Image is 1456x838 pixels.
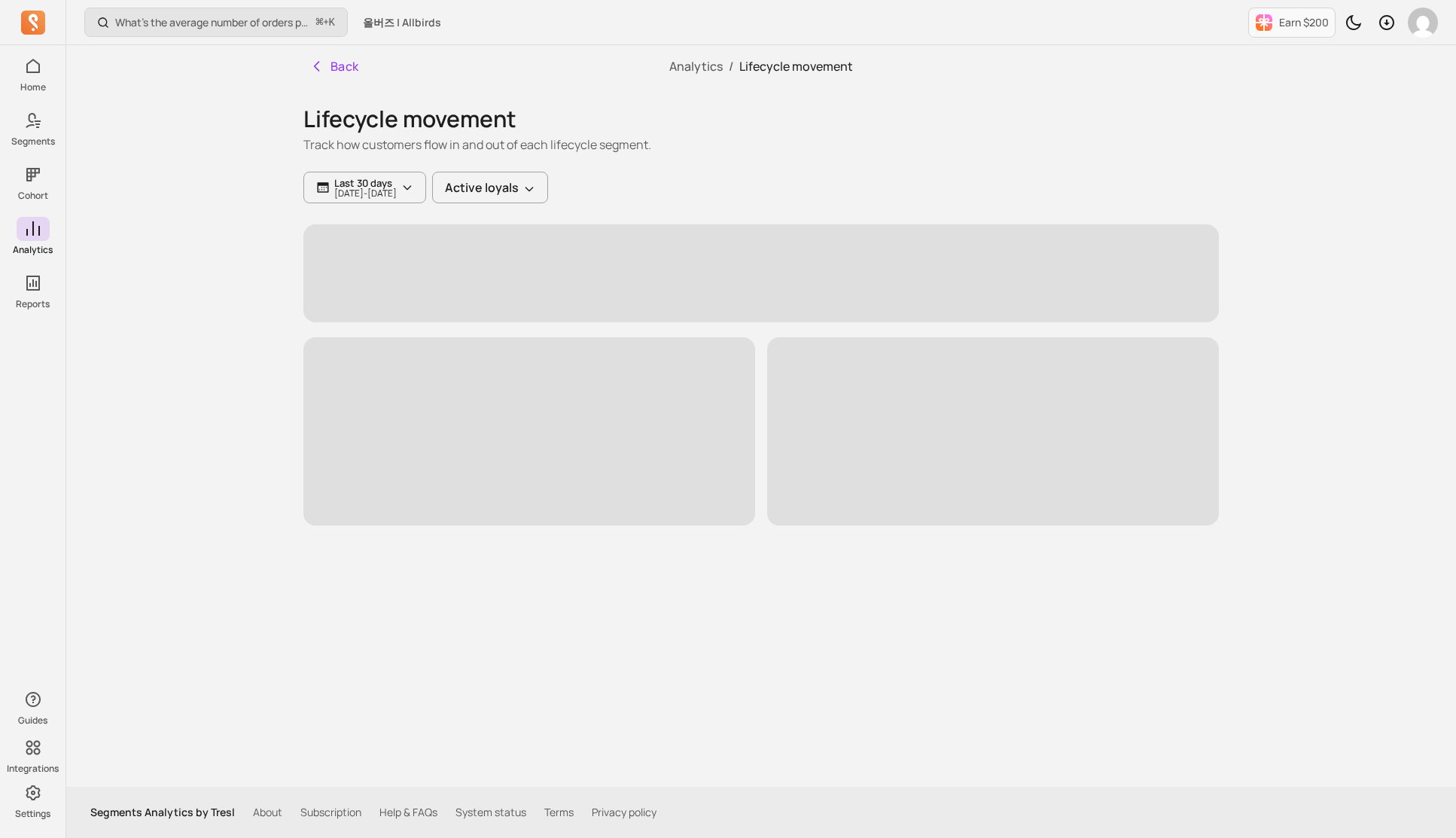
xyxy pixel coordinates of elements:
a: Privacy policy [592,805,656,820]
p: Guides [18,715,47,727]
kbd: ⌘ [315,14,324,32]
p: Track how customers flow in and out of each lifecycle segment. [303,136,1219,154]
button: Back [303,51,365,81]
a: About [253,805,282,820]
span: Lifecycle movement [739,58,853,75]
p: Cohort [18,190,48,202]
button: What’s the average number of orders per customer?⌘+K [84,8,348,37]
span: + [316,14,335,30]
a: Help & FAQs [379,805,437,820]
p: Analytics [13,244,53,256]
button: Active loyals [432,172,548,203]
span: ‌ [303,224,1219,322]
a: Terms [544,805,574,820]
span: / [723,58,739,75]
p: Reports [16,298,50,310]
button: Toggle dark mode [1339,8,1369,38]
p: Home [20,81,46,93]
p: Earn $200 [1279,15,1329,30]
p: Settings [15,808,50,820]
span: ‌ [303,337,755,526]
span: 올버즈 | Allbirds [363,15,441,30]
h1: Lifecycle movement [303,105,1219,133]
button: 올버즈 | Allbirds [354,9,450,36]
a: System status [455,805,526,820]
img: avatar [1408,8,1438,38]
button: Guides [17,684,50,730]
p: Segments Analytics by Tresl [90,805,235,820]
a: Subscription [300,805,361,820]
kbd: K [329,17,335,29]
p: [DATE] - [DATE] [334,189,397,198]
a: Analytics [669,58,723,75]
span: ‌ [767,337,1219,526]
p: Last 30 days [334,177,397,189]
button: Earn $200 [1248,8,1336,38]
button: Last 30 days[DATE]-[DATE] [303,172,426,203]
p: Integrations [7,763,59,775]
p: What’s the average number of orders per customer? [115,15,310,30]
p: Segments [11,136,55,148]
